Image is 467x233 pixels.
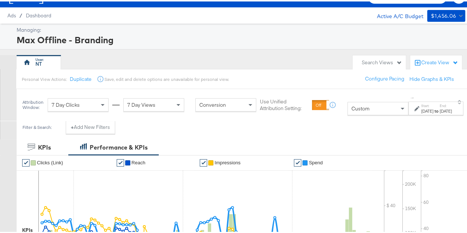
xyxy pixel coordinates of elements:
button: Configure Pacing [360,71,409,84]
button: Duplicate [69,74,91,81]
span: Clicks (Link) [37,158,63,164]
a: Dashboard [26,11,51,17]
div: KPIs [22,225,33,232]
span: Conversion [199,100,226,107]
strong: + [71,122,74,129]
div: Create View [421,58,458,65]
button: $1,456.06 [427,8,465,20]
span: 7 Day Views [127,100,155,107]
button: Hide Graphs & KPIs [409,74,454,81]
strong: to [433,107,440,112]
span: Impressions [214,158,240,164]
span: ↑ [409,95,416,98]
a: ✔ [117,158,124,165]
span: Spend [309,158,323,164]
button: +Add New Filters [66,119,115,133]
div: KPIs [38,142,51,150]
a: ✔ [294,158,301,165]
div: Max Offline - Branding [17,32,463,45]
span: Ads [7,11,16,17]
span: Reach [131,158,145,164]
div: Personal View Actions: [22,75,66,81]
span: 7 Day Clicks [52,100,80,107]
div: [DATE] [421,107,433,113]
div: Performance & KPIs [90,142,148,150]
a: ✔ [22,158,30,165]
label: Use Unified Attribution Setting: [260,97,309,110]
div: Active A/C Budget [369,8,423,20]
div: Search Views [362,58,402,65]
span: / [16,11,26,17]
label: End: [440,102,452,107]
div: NT [35,59,42,66]
div: Filter & Search: [22,123,52,129]
a: ✔ [200,158,207,165]
span: Custom [351,104,370,110]
div: Managing: [17,25,463,32]
div: Attribution Window: [22,98,44,109]
label: Start: [421,102,433,107]
div: [DATE] [440,107,452,113]
div: $1,456.06 [431,10,456,19]
div: Save, edit and delete options are unavailable for personal view. [104,75,229,81]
